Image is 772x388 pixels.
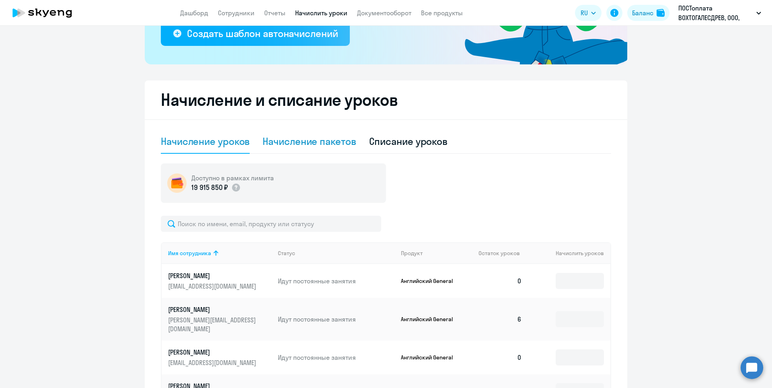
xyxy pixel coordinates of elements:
[168,250,271,257] div: Имя сотрудника
[581,8,588,18] span: RU
[161,216,381,232] input: Поиск по имени, email, продукту или статусу
[472,298,528,341] td: 6
[168,305,258,314] p: [PERSON_NAME]
[168,348,258,357] p: [PERSON_NAME]
[278,353,394,362] p: Идут постоянные занятия
[278,277,394,285] p: Идут постоянные занятия
[191,182,228,193] p: 19 915 850 ₽
[401,250,423,257] div: Продукт
[278,315,394,324] p: Идут постоянные занятия
[161,22,350,46] button: Создать шаблон автоначислений
[472,341,528,374] td: 0
[478,250,528,257] div: Остаток уроков
[472,264,528,298] td: 0
[632,8,653,18] div: Баланс
[168,348,271,367] a: [PERSON_NAME][EMAIL_ADDRESS][DOMAIN_NAME]
[180,9,208,17] a: Дашборд
[401,354,461,361] p: Английский General
[218,9,255,17] a: Сотрудники
[168,282,258,291] p: [EMAIL_ADDRESS][DOMAIN_NAME]
[278,250,295,257] div: Статус
[674,3,765,23] button: ПОСТоплата ВОХТОГАЛЕСДРЕВ, ООО, ВОХТОГАЛЕСДРЕВ, ООО
[421,9,463,17] a: Все продукты
[263,135,356,148] div: Начисление пакетов
[401,316,461,323] p: Английский General
[478,250,520,257] span: Остаток уроков
[401,277,461,285] p: Английский General
[161,135,250,148] div: Начисление уроков
[657,9,665,17] img: balance
[168,316,258,333] p: [PERSON_NAME][EMAIL_ADDRESS][DOMAIN_NAME]
[369,135,448,148] div: Списание уроков
[168,271,271,291] a: [PERSON_NAME][EMAIL_ADDRESS][DOMAIN_NAME]
[167,173,187,193] img: wallet-circle.png
[401,250,472,257] div: Продукт
[191,173,274,182] h5: Доступно в рамках лимита
[264,9,285,17] a: Отчеты
[168,250,211,257] div: Имя сотрудника
[295,9,347,17] a: Начислить уроки
[278,250,394,257] div: Статус
[528,242,610,264] th: Начислить уроков
[575,5,602,21] button: RU
[161,90,611,109] h2: Начисление и списание уроков
[678,3,753,23] p: ПОСТоплата ВОХТОГАЛЕСДРЕВ, ООО, ВОХТОГАЛЕСДРЕВ, ООО
[627,5,669,21] button: Балансbalance
[168,305,271,333] a: [PERSON_NAME][PERSON_NAME][EMAIL_ADDRESS][DOMAIN_NAME]
[168,358,258,367] p: [EMAIL_ADDRESS][DOMAIN_NAME]
[357,9,411,17] a: Документооборот
[187,27,338,40] div: Создать шаблон автоначислений
[168,271,258,280] p: [PERSON_NAME]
